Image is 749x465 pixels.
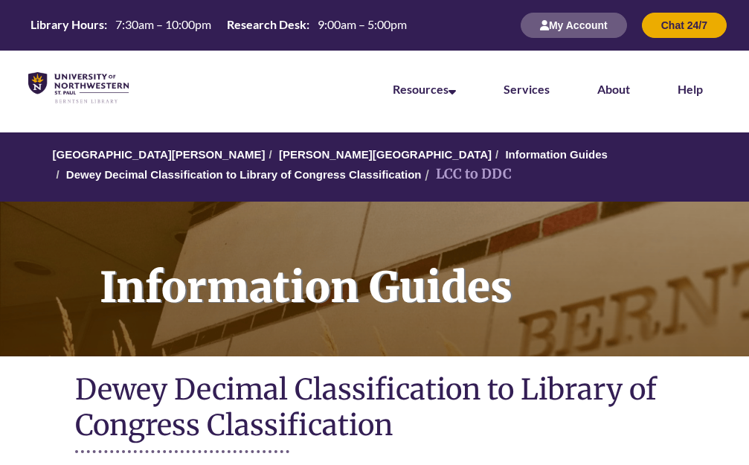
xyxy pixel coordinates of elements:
span: 7:30am – 10:00pm [115,17,211,31]
a: Dewey Decimal Classification to Library of Congress Classification [66,168,422,181]
table: Hours Today [25,16,413,33]
h1: Dewey Decimal Classification to Library of Congress Classification [75,371,675,446]
th: Research Desk: [221,16,312,33]
span: 9:00am – 5:00pm [318,17,407,31]
a: [GEOGRAPHIC_DATA][PERSON_NAME] [52,148,265,161]
img: UNWSP Library Logo [28,72,129,104]
a: [PERSON_NAME][GEOGRAPHIC_DATA] [279,148,492,161]
a: My Account [521,19,627,31]
a: Hours Today [25,16,413,34]
li: LCC to DDC [421,164,512,185]
a: Help [678,82,703,96]
a: Services [504,82,550,96]
th: Library Hours: [25,16,109,33]
a: Chat 24/7 [642,19,727,31]
h1: Information Guides [83,202,749,337]
a: About [597,82,630,96]
a: Information Guides [505,148,608,161]
button: My Account [521,13,627,38]
a: Resources [393,82,456,96]
button: Chat 24/7 [642,13,727,38]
